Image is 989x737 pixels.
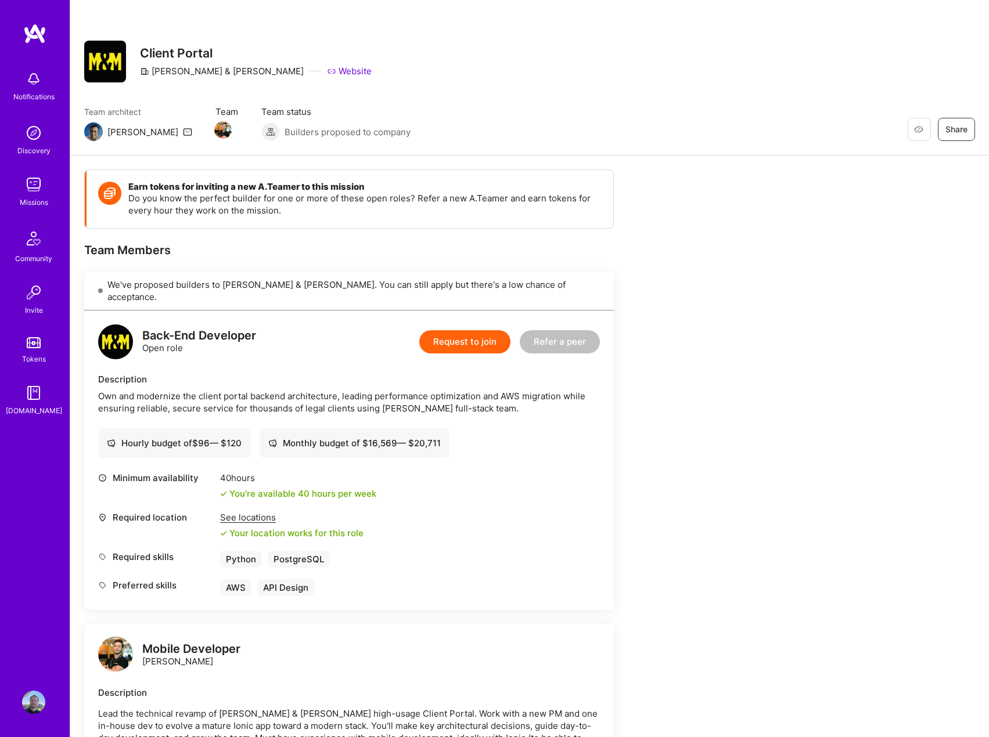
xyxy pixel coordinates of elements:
i: icon Check [220,530,227,537]
i: icon Location [98,513,107,522]
div: We've proposed builders to [PERSON_NAME] & [PERSON_NAME]. You can still apply but there's a low c... [84,272,614,310]
div: Description [98,687,600,699]
img: User Avatar [22,691,45,714]
i: icon Mail [183,127,192,136]
div: Mobile Developer [142,643,240,655]
button: Share [938,118,975,141]
div: AWS [220,579,251,596]
img: Invite [22,281,45,304]
div: 40 hours [220,472,376,484]
div: [PERSON_NAME] [142,643,240,667]
div: Minimum availability [98,472,214,484]
img: logo [98,637,133,671]
button: Request to join [419,330,510,353]
div: Invite [25,304,43,316]
span: Team status [261,106,411,118]
h4: Earn tokens for inviting a new A.Teamer to this mission [128,182,602,192]
i: icon Clock [98,474,107,482]
div: [PERSON_NAME] [107,126,178,138]
div: Team Members [84,243,614,258]
span: Builders proposed to company [285,126,411,138]
div: Hourly budget of $ 96 — $ 120 [107,437,242,449]
div: API Design [257,579,314,596]
div: Back-End Developer [142,330,256,342]
span: Share [945,124,968,135]
div: Your location works for this role [220,527,364,539]
div: Required location [98,511,214,523]
span: Team architect [84,106,192,118]
div: [DOMAIN_NAME] [6,404,62,417]
i: icon EyeClosed [914,125,923,134]
i: icon CompanyGray [140,67,149,76]
div: Notifications [13,91,55,103]
img: Team Member Avatar [214,121,232,139]
div: Missions [20,196,48,208]
div: Discovery [17,144,51,157]
img: Community [20,225,48,252]
a: Team Member Avatar [215,120,231,140]
p: Do you know the perfect builder for one or more of these open roles? Refer a new A.Teamer and ear... [128,192,602,216]
img: teamwork [22,173,45,196]
div: Open role [142,330,256,354]
a: logo [98,637,133,674]
div: You're available 40 hours per week [220,487,376,500]
h3: Client Portal [140,46,372,60]
button: Refer a peer [520,330,600,353]
img: logo [23,23,46,44]
i: icon Tag [98,552,107,561]
i: icon Check [220,490,227,497]
div: See locations [220,511,364,523]
img: logo [98,324,133,359]
a: User Avatar [19,691,48,714]
div: Own and modernize the client portal backend architecture, leading performance optimization and AW... [98,390,600,414]
img: Builders proposed to company [261,122,280,141]
div: Preferred skills [98,579,214,591]
img: guide book [22,381,45,404]
a: Website [327,65,372,77]
div: Monthly budget of $ 16,569 — $ 20,711 [268,437,441,449]
i: icon Cash [268,439,277,447]
img: tokens [27,337,41,348]
i: icon Tag [98,581,107,590]
span: Team [215,106,238,118]
img: discovery [22,121,45,144]
div: Tokens [22,353,46,365]
i: icon Cash [107,439,116,447]
div: Description [98,373,600,385]
img: Token icon [98,182,121,205]
img: Team Architect [84,122,103,141]
img: bell [22,67,45,91]
div: [PERSON_NAME] & [PERSON_NAME] [140,65,304,77]
div: Python [220,551,262,568]
div: PostgreSQL [268,551,330,568]
div: Required skills [98,551,214,563]
img: Company Logo [84,41,126,82]
div: Community [15,252,52,265]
